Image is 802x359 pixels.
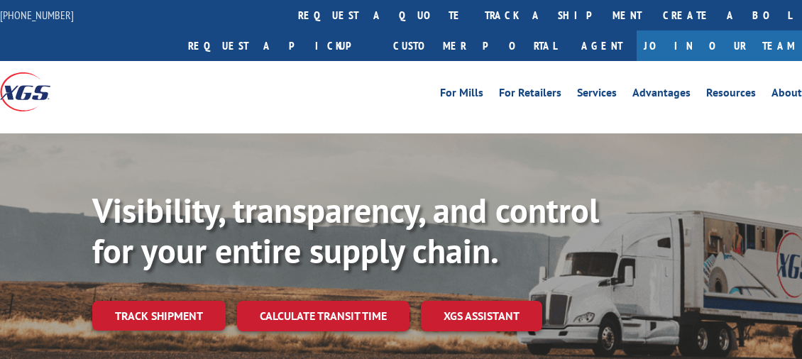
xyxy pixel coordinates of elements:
[237,301,410,331] a: Calculate transit time
[771,87,802,103] a: About
[92,188,599,273] b: Visibility, transparency, and control for your entire supply chain.
[177,31,383,61] a: Request a pickup
[632,87,691,103] a: Advantages
[499,87,561,103] a: For Retailers
[92,301,226,331] a: Track shipment
[440,87,483,103] a: For Mills
[567,31,637,61] a: Agent
[577,87,617,103] a: Services
[706,87,756,103] a: Resources
[637,31,802,61] a: Join Our Team
[421,301,542,331] a: XGS ASSISTANT
[383,31,567,61] a: Customer Portal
